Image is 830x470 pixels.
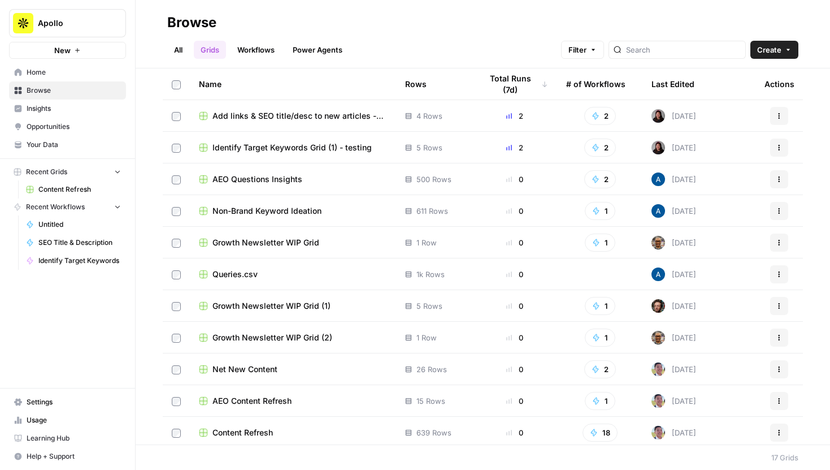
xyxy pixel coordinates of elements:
div: [DATE] [651,426,696,439]
div: 0 [481,205,548,217]
button: Workspace: Apollo [9,9,126,37]
img: 99f2gcj60tl1tjps57nny4cf0tt1 [651,426,665,439]
div: 0 [481,364,548,375]
div: 0 [481,237,548,248]
span: Growth Newsletter WIP Grid (2) [212,332,332,343]
button: New [9,42,126,59]
img: 99f2gcj60tl1tjps57nny4cf0tt1 [651,363,665,376]
span: AEO Content Refresh [212,395,292,407]
div: [DATE] [651,141,696,154]
div: 0 [481,174,548,185]
img: he81ibor8lsei4p3qvg4ugbvimgp [651,204,665,218]
span: Opportunities [27,122,121,132]
button: Recent Workflows [9,199,126,215]
img: 8ivot7l2pq4l44h1ec6c3jfbmivc [651,236,665,249]
button: Recent Grids [9,163,126,180]
span: Your Data [27,140,121,150]
span: Growth Newsletter WIP Grid [212,237,319,248]
span: Home [27,67,121,77]
button: 2 [584,107,616,125]
a: AEO Content Refresh [199,395,387,407]
div: Name [199,68,387,100]
div: [DATE] [651,109,696,123]
span: Identify Target Keywords [38,256,121,266]
a: Your Data [9,136,126,154]
span: Recent Workflows [26,202,85,212]
span: Apollo [38,18,106,29]
span: Create [757,44,781,55]
input: Search [626,44,741,55]
a: Add links & SEO title/desc to new articles - testing1 [199,110,387,122]
span: Queries.csv [212,269,258,280]
a: Identify Target Keywords Grid (1) - testing [199,142,387,153]
div: 2 [481,110,548,122]
span: 26 Rows [416,364,447,375]
button: 18 [583,424,618,442]
div: [DATE] [651,394,696,408]
img: he81ibor8lsei4p3qvg4ugbvimgp [651,268,665,281]
div: 0 [481,300,548,312]
span: 15 Rows [416,395,445,407]
a: Queries.csv [199,269,387,280]
a: Identify Target Keywords [21,252,126,270]
a: All [167,41,189,59]
span: Growth Newsletter WIP Grid (1) [212,300,331,312]
span: 639 Rows [416,427,451,438]
span: 500 Rows [416,174,451,185]
button: 1 [585,297,615,315]
div: [DATE] [651,299,696,313]
a: Growth Newsletter WIP Grid (1) [199,300,387,312]
span: Non-Brand Keyword Ideation [212,205,321,217]
span: Untitled [38,219,121,230]
span: Identify Target Keywords Grid (1) - testing [212,142,372,153]
div: Rows [405,68,427,100]
a: AEO Questions Insights [199,174,387,185]
img: t54em4zyhpkpb9risjrjfadf14w3 [651,109,665,123]
a: Grids [194,41,226,59]
div: Total Runs (7d) [481,68,548,100]
div: [DATE] [651,268,696,281]
div: [DATE] [651,363,696,376]
a: Untitled [21,215,126,234]
a: Learning Hub [9,429,126,447]
div: 0 [481,332,548,343]
button: 1 [585,329,615,347]
div: 2 [481,142,548,153]
a: Growth Newsletter WIP Grid [199,237,387,248]
span: Recent Grids [26,167,67,177]
a: Net New Content [199,364,387,375]
a: Home [9,63,126,81]
a: Insights [9,100,126,118]
div: # of Workflows [566,68,625,100]
a: Settings [9,393,126,411]
span: Content Refresh [212,427,273,438]
a: Opportunities [9,118,126,136]
button: 2 [584,170,616,188]
span: 1 Row [416,237,437,248]
span: SEO Title & Description [38,238,121,248]
span: 4 Rows [416,110,442,122]
button: Help + Support [9,447,126,465]
div: [DATE] [651,331,696,344]
span: Net New Content [212,364,277,375]
a: Content Refresh [199,427,387,438]
div: 0 [481,269,548,280]
div: [DATE] [651,173,696,186]
span: Learning Hub [27,433,121,443]
div: 17 Grids [771,452,798,463]
div: Browse [167,14,216,32]
button: Filter [561,41,604,59]
img: Apollo Logo [13,13,33,33]
span: Usage [27,415,121,425]
span: Insights [27,104,121,114]
span: 611 Rows [416,205,448,217]
span: Filter [568,44,586,55]
a: Growth Newsletter WIP Grid (2) [199,332,387,343]
button: Create [750,41,798,59]
button: 1 [585,202,615,220]
div: 0 [481,427,548,438]
a: Workflows [231,41,281,59]
a: Content Refresh [21,180,126,199]
img: xqyknumvwcwzrq9hj7fdf50g4vmx [651,299,665,313]
img: he81ibor8lsei4p3qvg4ugbvimgp [651,173,665,186]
